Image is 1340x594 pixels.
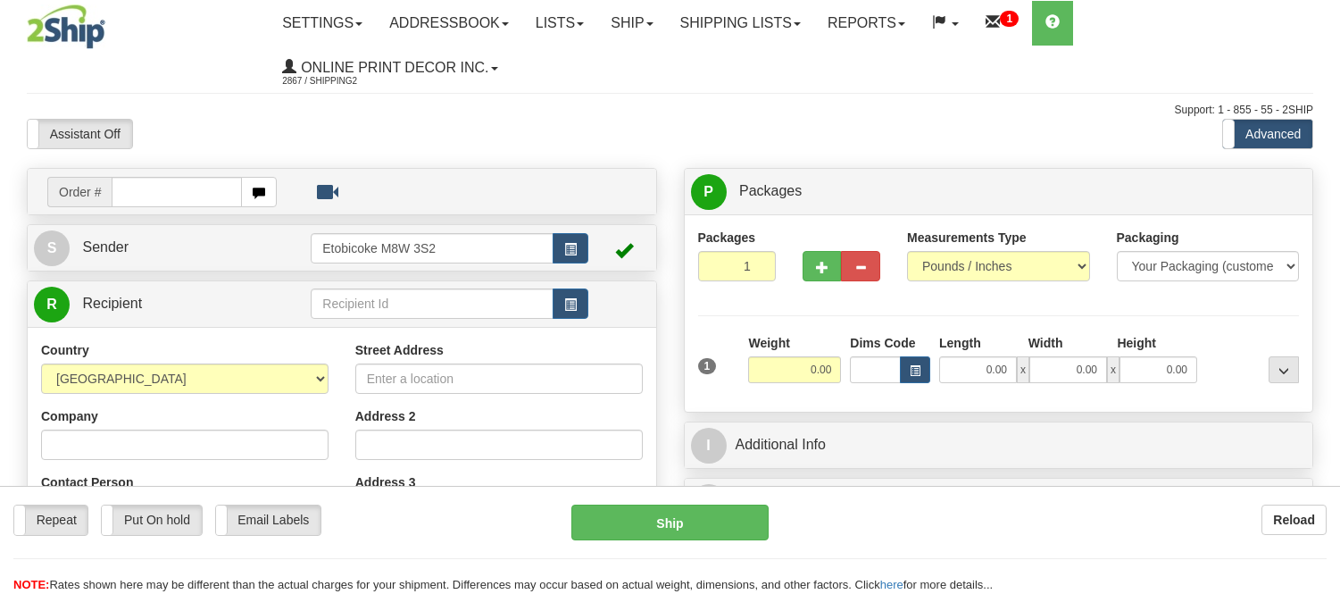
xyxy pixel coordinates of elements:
[1261,505,1327,535] button: Reload
[691,174,727,210] span: P
[1223,120,1312,148] label: Advanced
[216,506,320,534] label: Email Labels
[691,428,727,464] span: I
[34,230,311,266] a: S Sender
[47,177,112,207] span: Order #
[41,473,133,491] label: Contact Person
[691,484,727,520] span: $
[34,230,70,266] span: S
[355,341,444,359] label: Street Address
[1269,356,1299,383] div: ...
[814,1,919,46] a: Reports
[880,578,903,591] a: here
[27,4,105,49] img: logo2867.jpg
[311,289,553,319] input: Recipient Id
[571,505,768,540] button: Ship
[1000,11,1019,27] sup: 1
[698,358,717,374] span: 1
[296,60,488,75] span: Online Print Decor Inc.
[597,1,666,46] a: Ship
[269,1,376,46] a: Settings
[355,407,416,425] label: Address 2
[691,427,1307,464] a: IAdditional Info
[1273,513,1315,527] b: Reload
[691,483,1307,520] a: $Rates
[13,578,49,591] span: NOTE:
[311,233,553,264] input: Sender Id
[282,72,416,90] span: 2867 / Shipping2
[355,473,416,491] label: Address 3
[698,229,756,247] label: Packages
[355,364,643,394] input: Enter a location
[28,120,132,148] label: Assistant Off
[972,1,1032,46] a: 1
[1107,356,1119,383] span: x
[1299,205,1338,388] iframe: chat widget
[1028,334,1063,352] label: Width
[269,46,511,90] a: Online Print Decor Inc. 2867 / Shipping2
[102,506,201,534] label: Put On hold
[34,286,280,322] a: R Recipient
[1017,356,1029,383] span: x
[376,1,522,46] a: Addressbook
[41,407,98,425] label: Company
[27,103,1313,118] div: Support: 1 - 855 - 55 - 2SHIP
[739,183,802,198] span: Packages
[667,1,814,46] a: Shipping lists
[1117,334,1156,352] label: Height
[850,334,915,352] label: Dims Code
[691,173,1307,210] a: P Packages
[34,287,70,322] span: R
[1117,229,1179,247] label: Packaging
[907,229,1027,247] label: Measurements Type
[939,334,981,352] label: Length
[82,296,142,311] span: Recipient
[82,239,129,255] span: Sender
[41,341,89,359] label: Country
[748,334,789,352] label: Weight
[522,1,597,46] a: Lists
[14,506,87,534] label: Repeat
